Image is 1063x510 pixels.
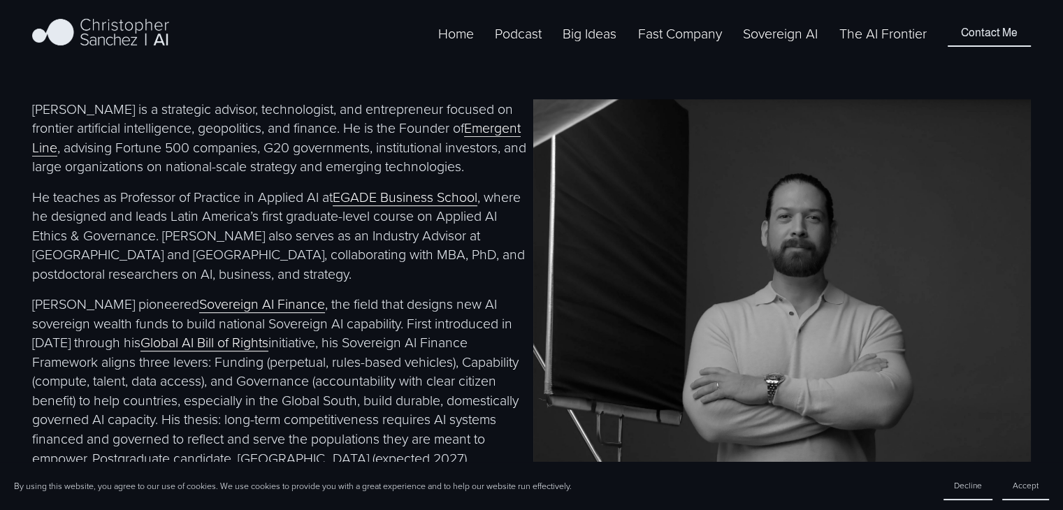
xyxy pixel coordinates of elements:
[948,20,1031,47] a: Contact Me
[563,24,616,43] span: Big Ideas
[495,22,542,44] a: Podcast
[743,22,818,44] a: Sovereign AI
[563,22,616,44] a: folder dropdown
[839,22,927,44] a: The AI Frontier
[14,480,572,492] p: By using this website, you agree to our use of cookies. We use cookies to provide you with a grea...
[943,472,992,500] button: Decline
[638,24,722,43] span: Fast Company
[140,333,268,351] a: Global AI Bill of Rights
[32,118,521,156] a: Emergent Line
[32,16,170,51] img: Christopher Sanchez | AI
[32,99,530,176] p: [PERSON_NAME] is a strategic advisor, technologist, and entrepreneur focused on frontier artifici...
[438,22,474,44] a: Home
[1013,479,1039,491] span: Accept
[333,187,477,206] a: EGADE Business School
[1002,472,1049,500] button: Accept
[954,479,982,491] span: Decline
[32,294,530,467] p: [PERSON_NAME] pioneered , the field that designs new AI sovereign wealth funds to build national ...
[638,22,722,44] a: folder dropdown
[32,187,530,284] p: He teaches as Professor of Practice in Applied AI at , where he designed and leads Latin America’...
[199,294,325,313] a: Sovereign AI Finance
